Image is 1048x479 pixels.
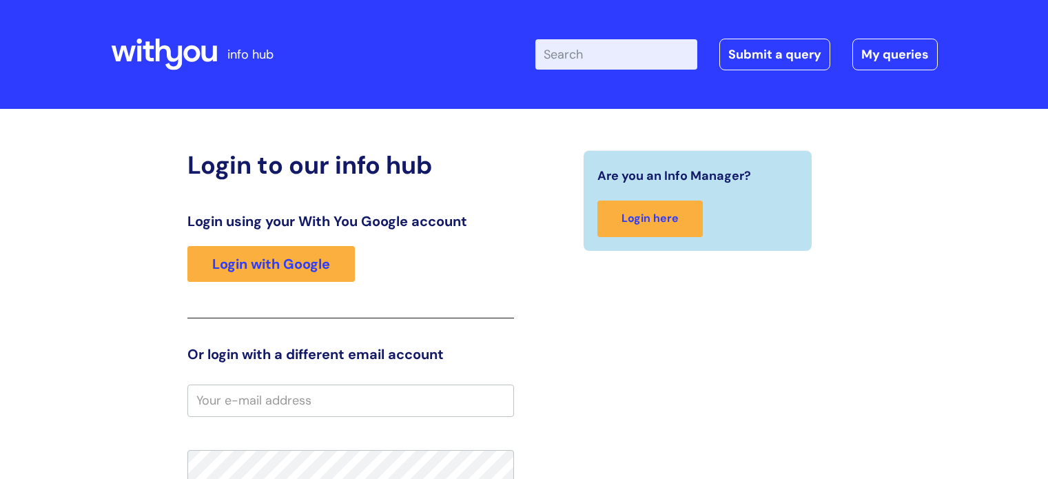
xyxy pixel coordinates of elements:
[187,150,514,180] h2: Login to our info hub
[187,385,514,416] input: Your e-mail address
[852,39,938,70] a: My queries
[187,246,355,282] a: Login with Google
[187,346,514,363] h3: Or login with a different email account
[597,165,751,187] span: Are you an Info Manager?
[597,201,703,237] a: Login here
[227,43,274,65] p: info hub
[187,213,514,230] h3: Login using your With You Google account
[535,39,697,70] input: Search
[719,39,830,70] a: Submit a query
